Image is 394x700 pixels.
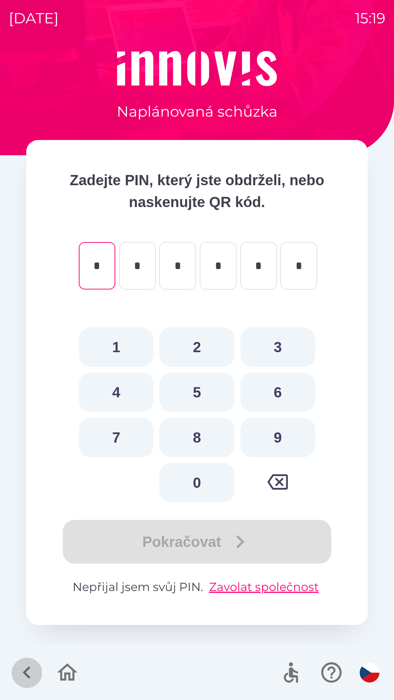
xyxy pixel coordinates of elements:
p: Zadejte PIN, který jste obdrželi, nebo naskenujte QR kód. [55,169,339,213]
button: 8 [159,418,234,457]
button: Zavolat společnost [206,578,322,596]
button: 3 [240,327,315,367]
button: 5 [159,373,234,412]
img: Logo [26,51,368,86]
p: 15:19 [355,7,385,29]
button: 1 [79,327,154,367]
img: cs flag [360,663,379,682]
button: 6 [240,373,315,412]
p: Nepřijal jsem svůj PIN. [55,578,339,596]
p: Naplánovaná schůzka [117,101,278,122]
p: [DATE] [9,7,59,29]
button: 9 [240,418,315,457]
button: 4 [79,373,154,412]
button: 0 [159,463,234,502]
button: 2 [159,327,234,367]
button: 7 [79,418,154,457]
